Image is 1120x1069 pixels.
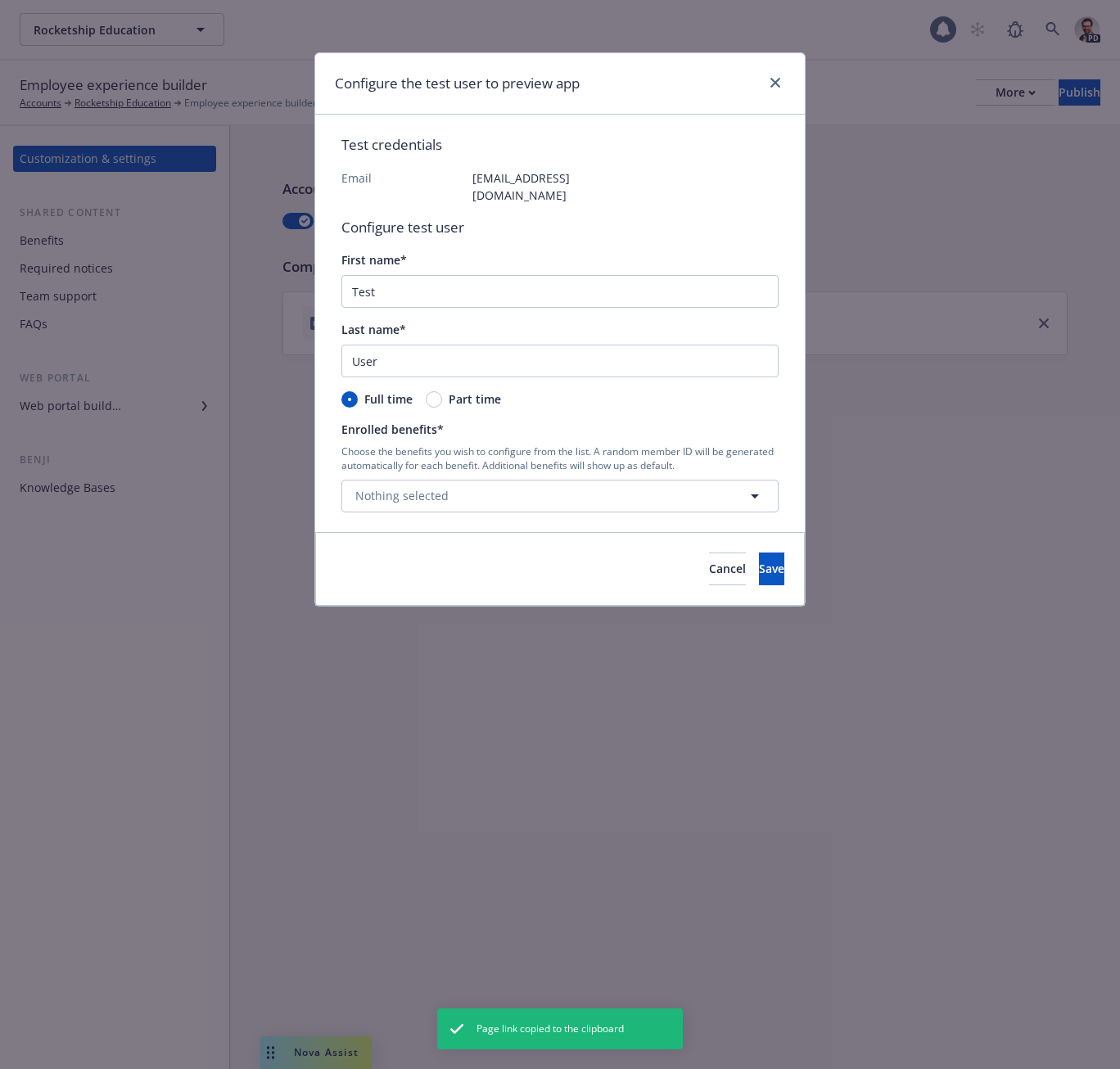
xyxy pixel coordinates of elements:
[341,322,406,337] span: Last name*
[341,444,779,472] p: Choose the benefits you wish to configure from the list. A random member ID will be generated aut...
[341,422,444,437] span: Enrolled benefits*
[341,480,779,512] button: Nothing selected
[341,169,472,204] p: Email
[476,1022,624,1036] span: Page link copied to the clipboard
[709,561,746,576] span: Cancel
[341,217,779,238] p: Configure test user
[355,487,449,504] span: Nothing selected
[341,391,358,408] input: Full time
[426,391,442,408] input: Part time
[759,561,784,576] span: Save
[449,390,501,408] span: Part time
[472,169,603,204] p: [EMAIL_ADDRESS][DOMAIN_NAME]
[341,134,779,156] p: Test credentials
[335,73,580,94] h1: Configure the test user to preview app
[759,553,784,585] button: Save
[341,252,407,268] span: First name*
[364,390,413,408] span: Full time
[709,553,746,585] button: Cancel
[765,73,785,92] a: close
